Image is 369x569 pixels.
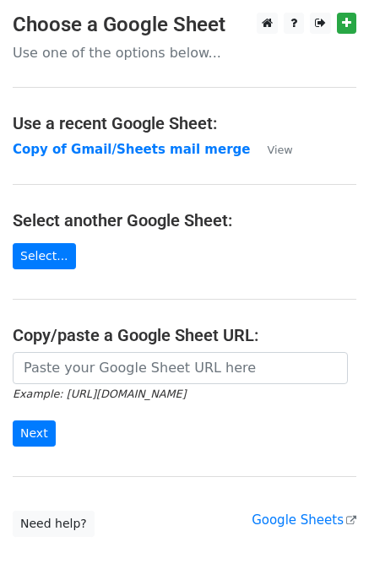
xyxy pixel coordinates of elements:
[13,511,95,537] a: Need help?
[13,113,356,133] h4: Use a recent Google Sheet:
[13,243,76,269] a: Select...
[285,488,369,569] iframe: Chat Widget
[13,44,356,62] p: Use one of the options below...
[13,325,356,345] h4: Copy/paste a Google Sheet URL:
[13,352,348,384] input: Paste your Google Sheet URL here
[13,13,356,37] h3: Choose a Google Sheet
[13,210,356,230] h4: Select another Google Sheet:
[252,512,356,528] a: Google Sheets
[250,142,292,157] a: View
[13,387,186,400] small: Example: [URL][DOMAIN_NAME]
[13,142,250,157] a: Copy of Gmail/Sheets mail merge
[267,144,292,156] small: View
[13,420,56,447] input: Next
